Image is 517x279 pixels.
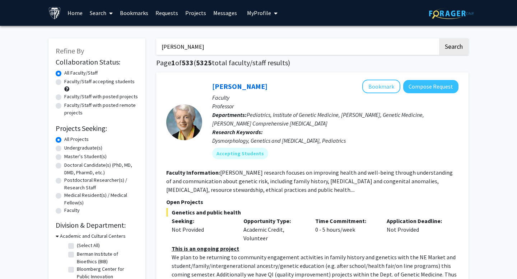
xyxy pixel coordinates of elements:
[429,8,474,19] img: ForagerOne Logo
[212,148,268,159] mat-chip: Accepting Students
[64,161,138,176] label: Doctoral Candidate(s) (PhD, MD, DMD, PharmD, etc.)
[56,58,138,66] h2: Collaboration Status:
[182,58,194,67] span: 533
[56,221,138,230] h2: Division & Department:
[381,217,453,242] div: Not Provided
[64,0,86,25] a: Home
[64,101,138,117] label: Faculty/Staff with posted remote projects
[77,242,100,249] label: (Select All)
[212,111,247,118] b: Departments:
[48,7,61,19] img: Johns Hopkins University Logo
[64,153,107,160] label: Master's Student(s)
[64,93,138,100] label: Faculty/Staff with posted projects
[182,0,210,25] a: Projects
[210,0,241,25] a: Messages
[64,78,135,85] label: Faculty/Staff accepting students
[172,225,233,234] div: Not Provided
[439,38,469,55] button: Search
[166,198,458,206] p: Open Projects
[86,0,116,25] a: Search
[247,9,271,16] span: My Profile
[152,0,182,25] a: Requests
[212,93,458,102] p: Faculty
[156,38,438,55] input: Search Keywords
[156,58,469,67] h1: Page of ( total faculty/staff results)
[64,191,138,207] label: Medical Resident(s) / Medical Fellow(s)
[315,217,376,225] p: Time Commitment:
[64,207,80,214] label: Faculty
[166,169,453,193] fg-read-more: [PERSON_NAME] research focuses on improving health and well-being through understanding of and co...
[196,58,212,67] span: 5325
[172,245,239,252] u: This is an ongoing project
[212,136,458,145] div: Dysmorphology, Genetics and [MEDICAL_DATA], Pediatrics
[212,82,267,91] a: [PERSON_NAME]
[60,232,126,240] h3: Academic and Cultural Centers
[64,136,89,143] label: All Projects
[212,111,424,127] span: Pediatrics, Institute of Genetic Medicine, [PERSON_NAME], Genetic Medicine, [PERSON_NAME] Compreh...
[56,46,84,55] span: Refine By
[362,80,400,93] button: Add Joann Bodurtha to Bookmarks
[166,169,220,176] b: Faculty Information:
[171,58,175,67] span: 1
[64,176,138,191] label: Postdoctoral Researcher(s) / Research Staff
[166,208,458,217] span: Genetics and public health
[64,69,98,77] label: All Faculty/Staff
[243,217,304,225] p: Opportunity Type:
[238,217,310,242] div: Academic Credit, Volunteer
[172,217,233,225] p: Seeking:
[212,128,263,136] b: Research Keywords:
[64,144,102,152] label: Undergraduate(s)
[77,250,136,265] label: Berman Institute of Bioethics (BIB)
[116,0,152,25] a: Bookmarks
[387,217,448,225] p: Application Deadline:
[403,80,458,93] button: Compose Request to Joann Bodurtha
[5,247,31,274] iframe: Chat
[310,217,382,242] div: 0 - 5 hours/week
[56,124,138,133] h2: Projects Seeking:
[212,102,458,110] p: Professor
